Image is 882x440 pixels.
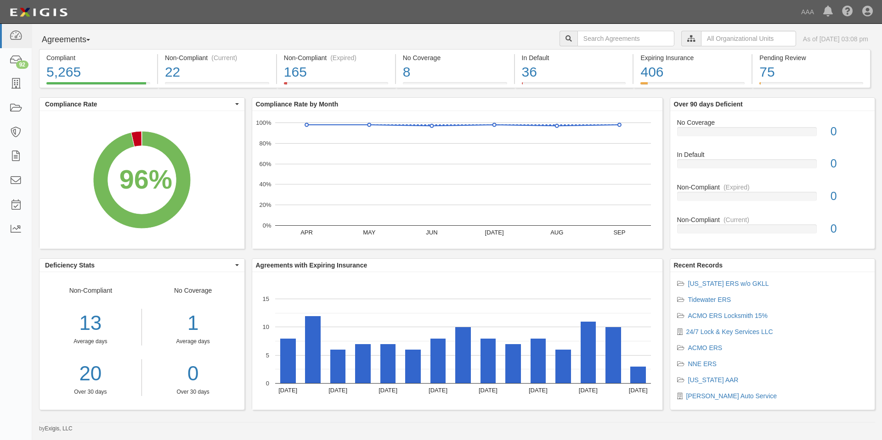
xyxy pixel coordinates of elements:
[16,61,28,69] div: 92
[528,387,547,394] text: [DATE]
[40,98,244,111] button: Compliance Rate
[39,82,157,89] a: Compliant5,265
[259,201,271,208] text: 20%
[824,156,875,172] div: 0
[396,82,514,89] a: No Coverage8
[40,309,141,338] div: 13
[266,351,269,358] text: 5
[256,119,271,126] text: 100%
[300,229,313,236] text: APR
[797,3,819,21] a: AAA
[149,359,237,388] div: 0
[724,183,750,192] div: (Expired)
[752,82,871,89] a: Pending Review75
[515,82,633,89] a: In Default36
[522,53,626,62] div: In Default
[256,262,367,269] b: Agreements with Expiring Insurance
[7,4,70,21] img: logo-5460c22ac91f19d4615b14bd174203de0afe785f0fc80cf4dbbc73dc1793850b.png
[577,31,674,46] input: Search Agreements
[39,425,73,433] small: by
[40,259,244,272] button: Deficiency Stats
[686,328,773,335] a: 24/7 Lock & Key Services LLC
[522,62,626,82] div: 36
[677,118,868,150] a: No Coverage0
[670,183,875,192] div: Non-Compliant
[824,123,875,140] div: 0
[259,181,271,188] text: 40%
[149,309,237,338] div: 1
[688,376,739,384] a: [US_STATE] AAR
[40,388,141,396] div: Over 30 days
[330,53,356,62] div: (Expired)
[677,215,868,241] a: Non-Compliant(Current)0
[45,100,233,109] span: Compliance Rate
[688,312,768,319] a: ACMO ERS Locksmith 15%
[256,100,339,108] b: Compliance Rate by Month
[46,53,150,62] div: Compliant
[40,111,244,249] svg: A chart.
[759,53,863,62] div: Pending Review
[670,118,875,127] div: No Coverage
[149,338,237,345] div: Average days
[165,62,269,82] div: 22
[252,272,662,410] svg: A chart.
[403,53,507,62] div: No Coverage
[259,160,271,167] text: 60%
[429,387,447,394] text: [DATE]
[252,111,662,249] svg: A chart.
[262,295,269,302] text: 15
[640,53,745,62] div: Expiring Insurance
[403,62,507,82] div: 8
[824,188,875,205] div: 0
[277,82,395,89] a: Non-Compliant(Expired)165
[842,6,853,17] i: Help Center - Complianz
[262,323,269,330] text: 10
[640,62,745,82] div: 406
[550,229,563,236] text: AUG
[674,262,723,269] b: Recent Records
[688,360,717,368] a: NNE ERS
[39,31,108,49] button: Agreements
[328,387,347,394] text: [DATE]
[363,229,376,236] text: MAY
[759,62,863,82] div: 75
[688,344,723,351] a: ACMO ERS
[824,221,875,237] div: 0
[686,392,777,400] a: [PERSON_NAME] Auto Service
[278,387,297,394] text: [DATE]
[45,261,233,270] span: Deficiency Stats
[485,229,503,236] text: [DATE]
[45,425,73,432] a: Exigis, LLC
[670,150,875,159] div: In Default
[688,280,769,287] a: [US_STATE] ERS w/o GKLL
[259,140,271,147] text: 80%
[266,380,269,387] text: 0
[426,229,437,236] text: JUN
[701,31,796,46] input: All Organizational Units
[674,100,743,108] b: Over 90 days Deficient
[211,53,237,62] div: (Current)
[633,82,752,89] a: Expiring Insurance406
[677,150,868,183] a: In Default0
[628,387,647,394] text: [DATE]
[688,296,731,303] a: Tidewater ERS
[379,387,397,394] text: [DATE]
[670,215,875,224] div: Non-Compliant
[40,338,141,345] div: Average days
[478,387,497,394] text: [DATE]
[142,286,244,396] div: No Coverage
[165,53,269,62] div: Non-Compliant (Current)
[262,222,271,229] text: 0%
[158,82,276,89] a: Non-Compliant(Current)22
[149,388,237,396] div: Over 30 days
[724,215,749,224] div: (Current)
[40,359,141,388] a: 20
[677,183,868,215] a: Non-Compliant(Expired)0
[578,387,597,394] text: [DATE]
[803,34,868,44] div: As of [DATE] 03:08 pm
[613,229,625,236] text: SEP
